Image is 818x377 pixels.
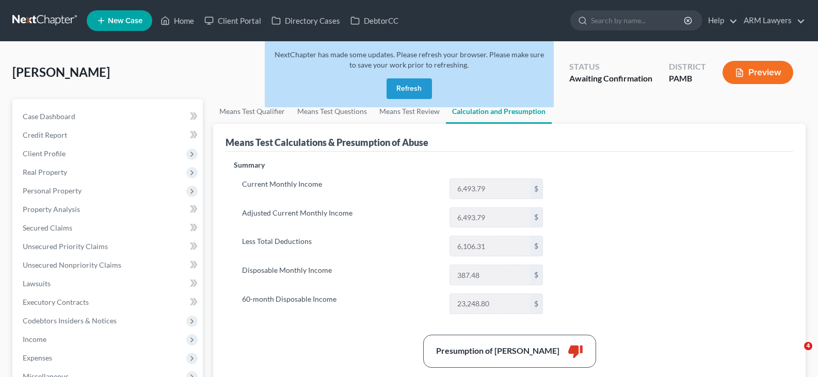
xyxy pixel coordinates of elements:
a: Unsecured Priority Claims [14,237,203,256]
span: New Case [108,17,142,25]
a: Case Dashboard [14,107,203,126]
a: Directory Cases [266,11,345,30]
a: Unsecured Nonpriority Claims [14,256,203,274]
input: 0.00 [450,236,530,256]
a: ARM Lawyers [739,11,805,30]
p: Summary [234,160,551,170]
span: Codebtors Insiders & Notices [23,316,117,325]
i: thumb_down [568,343,583,359]
span: Case Dashboard [23,112,75,121]
span: [PERSON_NAME] [12,64,110,79]
div: Means Test Calculations & Presumption of Abuse [226,136,428,149]
button: Preview [723,61,793,84]
a: Secured Claims [14,219,203,237]
label: 60-month Disposable Income [237,293,444,314]
label: Disposable Monthly Income [237,265,444,285]
label: Adjusted Current Monthly Income [237,207,444,228]
div: $ [530,294,542,314]
div: Status [569,61,652,73]
div: $ [530,236,542,256]
a: DebtorCC [345,11,404,30]
span: Lawsuits [23,279,51,288]
a: Home [155,11,199,30]
button: Refresh [387,78,432,99]
span: NextChapter has made some updates. Please refresh your browser. Please make sure to save your wor... [275,50,544,69]
a: Executory Contracts [14,293,203,312]
label: Less Total Deductions [237,236,444,256]
span: Real Property [23,168,67,176]
span: Property Analysis [23,205,80,214]
a: Property Analysis [14,200,203,219]
div: $ [530,265,542,285]
div: $ [530,179,542,199]
span: Income [23,335,46,343]
input: 0.00 [450,265,530,285]
span: Secured Claims [23,223,72,232]
div: $ [530,208,542,227]
div: District [669,61,706,73]
input: 0.00 [450,179,530,199]
a: Credit Report [14,126,203,144]
span: Executory Contracts [23,298,89,306]
a: Client Portal [199,11,266,30]
input: Search by name... [591,11,685,30]
span: 4 [804,342,812,350]
span: Client Profile [23,149,66,158]
iframe: Intercom live chat [783,342,808,367]
span: Expenses [23,353,52,362]
input: 0.00 [450,294,530,314]
div: PAMB [669,73,706,85]
div: Presumption of [PERSON_NAME] [436,345,559,357]
input: 0.00 [450,208,530,227]
span: Unsecured Nonpriority Claims [23,260,121,269]
span: Credit Report [23,130,67,139]
a: Help [703,11,737,30]
label: Current Monthly Income [237,178,444,199]
span: Personal Property [23,186,82,195]
a: Means Test Qualifier [213,99,291,124]
a: Lawsuits [14,274,203,293]
div: Awaiting Confirmation [569,73,652,85]
span: Unsecured Priority Claims [23,242,108,251]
